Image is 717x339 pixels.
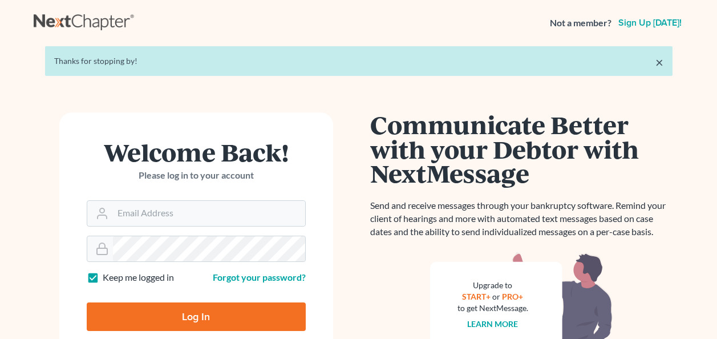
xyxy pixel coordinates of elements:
[467,319,518,329] a: Learn more
[550,17,611,30] strong: Not a member?
[502,292,523,301] a: PRO+
[213,272,306,282] a: Forgot your password?
[655,55,663,69] a: ×
[87,140,306,164] h1: Welcome Back!
[87,302,306,331] input: Log In
[616,18,684,27] a: Sign up [DATE]!
[103,271,174,284] label: Keep me logged in
[54,55,663,67] div: Thanks for stopping by!
[492,292,500,301] span: or
[457,302,528,314] div: to get NextMessage.
[370,199,673,239] p: Send and receive messages through your bankruptcy software. Remind your client of hearings and mo...
[457,280,528,291] div: Upgrade to
[113,201,305,226] input: Email Address
[87,169,306,182] p: Please log in to your account
[462,292,491,301] a: START+
[370,112,673,185] h1: Communicate Better with your Debtor with NextMessage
